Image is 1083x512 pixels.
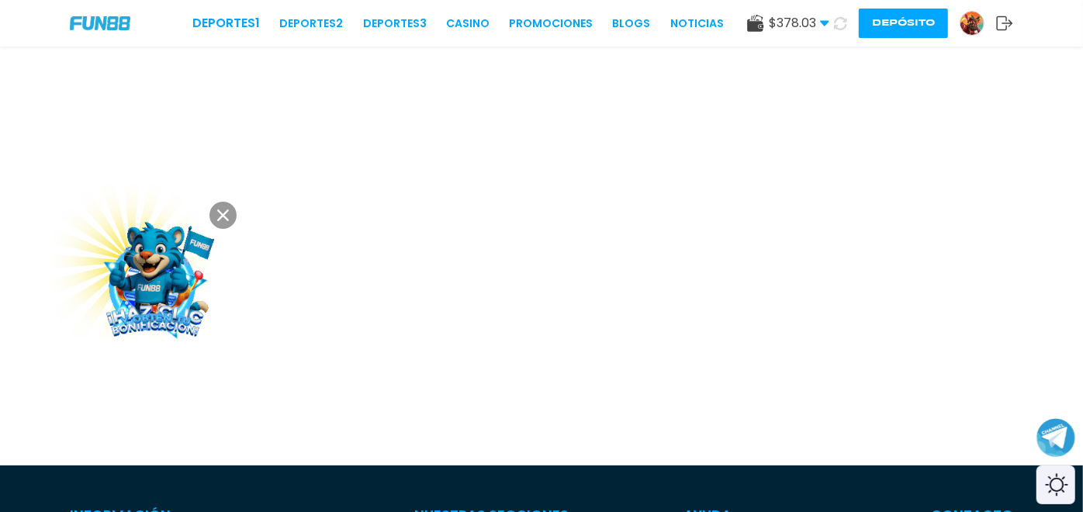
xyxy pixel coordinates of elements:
[670,16,724,32] a: NOTICIAS
[446,16,490,32] a: CASINO
[769,14,829,33] span: $ 378.03
[613,16,651,32] a: BLOGS
[1036,417,1075,458] button: Join telegram channel
[70,16,130,29] img: Company Logo
[192,14,260,33] a: Deportes1
[960,11,996,36] a: Avatar
[85,209,225,349] img: Image Link
[859,9,948,38] button: Depósito
[279,16,343,32] a: Deportes2
[1036,465,1075,504] div: Switch theme
[363,16,427,32] a: Deportes3
[509,16,593,32] a: Promociones
[960,12,984,35] img: Avatar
